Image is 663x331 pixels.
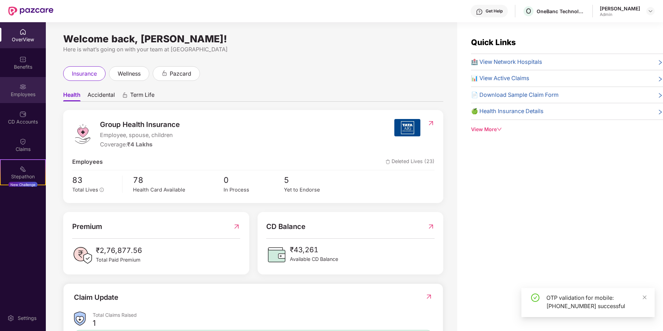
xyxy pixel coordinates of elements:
[425,293,433,300] img: RedirectIcon
[224,174,284,186] span: 0
[16,315,39,322] div: Settings
[100,131,180,140] span: Employee, spouse, children
[476,8,483,15] img: svg+xml;base64,PHN2ZyBpZD0iSGVscC0zMngzMiIgeG1sbnM9Imh0dHA6Ly93d3cudzMub3JnLzIwMDAvc3ZnIiB3aWR0aD...
[657,92,663,100] span: right
[72,221,102,232] span: Premium
[96,256,142,264] span: Total Paid Premium
[290,255,338,263] span: Available CD Balance
[63,36,443,42] div: Welcome back, [PERSON_NAME]!
[386,158,435,167] span: Deleted Lives (23)
[96,245,142,256] span: ₹2,76,877.56
[266,244,287,265] img: CDBalanceIcon
[19,165,26,172] img: svg+xml;base64,PHN2ZyB4bWxucz0iaHR0cDovL3d3dy53My5vcmcvMjAwMC9zdmciIHdpZHRoPSIyMSIgaGVpZ2h0PSIyMC...
[19,138,26,145] img: svg+xml;base64,PHN2ZyBpZD0iQ2xhaW0iIHhtbG5zPSJodHRwOi8vd3d3LnczLm9yZy8yMDAwL3N2ZyIgd2lkdGg9IjIwIi...
[72,245,93,266] img: PaidPremiumIcon
[233,221,240,232] img: RedirectIcon
[19,56,26,63] img: svg+xml;base64,PHN2ZyBpZD0iQmVuZWZpdHMiIHhtbG5zPSJodHRwOi8vd3d3LnczLm9yZy8yMDAwL3N2ZyIgd2lkdGg9Ij...
[526,7,531,15] span: O
[471,126,663,133] div: View More
[657,59,663,67] span: right
[284,186,344,194] div: Yet to Endorse
[19,83,26,90] img: svg+xml;base64,PHN2ZyBpZD0iRW1wbG95ZWVzIiB4bWxucz0iaHR0cDovL3d3dy53My5vcmcvMjAwMC9zdmciIHdpZHRoPS...
[100,140,180,149] div: Coverage:
[600,12,640,17] div: Admin
[386,160,390,164] img: deleteIcon
[1,173,45,180] div: Stepathon
[600,5,640,12] div: [PERSON_NAME]
[471,107,544,116] span: 🍏 Health Insurance Details
[537,8,585,15] div: OneBanc Technologies Private Limited
[497,127,502,131] span: down
[122,92,128,98] div: animation
[642,295,647,300] span: close
[531,294,539,302] span: check-circle
[8,182,37,187] div: New Challenge
[224,186,284,194] div: In Process
[266,221,305,232] span: CD Balance
[284,174,344,186] span: 5
[546,294,646,310] div: OTP validation for mobile: [PHONE_NUMBER] successful
[133,186,224,194] div: Health Card Available
[657,108,663,116] span: right
[486,8,503,14] div: Get Help
[93,318,96,328] div: 1
[133,174,224,186] span: 78
[471,74,529,83] span: 📊 View Active Claims
[87,91,115,101] span: Accidental
[170,69,191,78] span: pazcard
[63,45,443,54] div: Here is what’s going on with your team at [GEOGRAPHIC_DATA]
[63,91,81,101] span: Health
[657,75,663,83] span: right
[19,28,26,35] img: svg+xml;base64,PHN2ZyBpZD0iSG9tZSIgeG1sbnM9Imh0dHA6Ly93d3cudzMub3JnLzIwMDAvc3ZnIiB3aWR0aD0iMjAiIG...
[427,221,435,232] img: RedirectIcon
[100,119,180,130] span: Group Health Insurance
[127,141,152,148] span: ₹4 Lakhs
[72,124,93,144] img: logo
[72,158,103,167] span: Employees
[290,244,338,255] span: ₹43,261
[427,120,435,127] img: RedirectIcon
[471,91,559,100] span: 📄 Download Sample Claim Form
[648,8,653,14] img: svg+xml;base64,PHN2ZyBpZD0iRHJvcGRvd24tMzJ4MzIiIHhtbG5zPSJodHRwOi8vd3d3LnczLm9yZy8yMDAwL3N2ZyIgd2...
[72,187,98,193] span: Total Lives
[19,111,26,118] img: svg+xml;base64,PHN2ZyBpZD0iQ0RfQWNjb3VudHMiIGRhdGEtbmFtZT0iQ0QgQWNjb3VudHMiIHhtbG5zPSJodHRwOi8vd3...
[8,7,53,16] img: New Pazcare Logo
[118,69,141,78] span: wellness
[471,58,542,67] span: 🏥 View Network Hospitals
[100,188,104,192] span: info-circle
[471,37,516,47] span: Quick Links
[93,312,433,318] div: Total Claims Raised
[72,174,117,186] span: 83
[74,292,118,303] div: Claim Update
[74,312,86,326] img: ClaimsSummaryIcon
[394,119,420,136] img: insurerIcon
[72,69,97,78] span: insurance
[130,91,154,101] span: Term Life
[161,70,168,76] div: animation
[7,315,14,322] img: svg+xml;base64,PHN2ZyBpZD0iU2V0dGluZy0yMHgyMCIgeG1sbnM9Imh0dHA6Ly93d3cudzMub3JnLzIwMDAvc3ZnIiB3aW...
